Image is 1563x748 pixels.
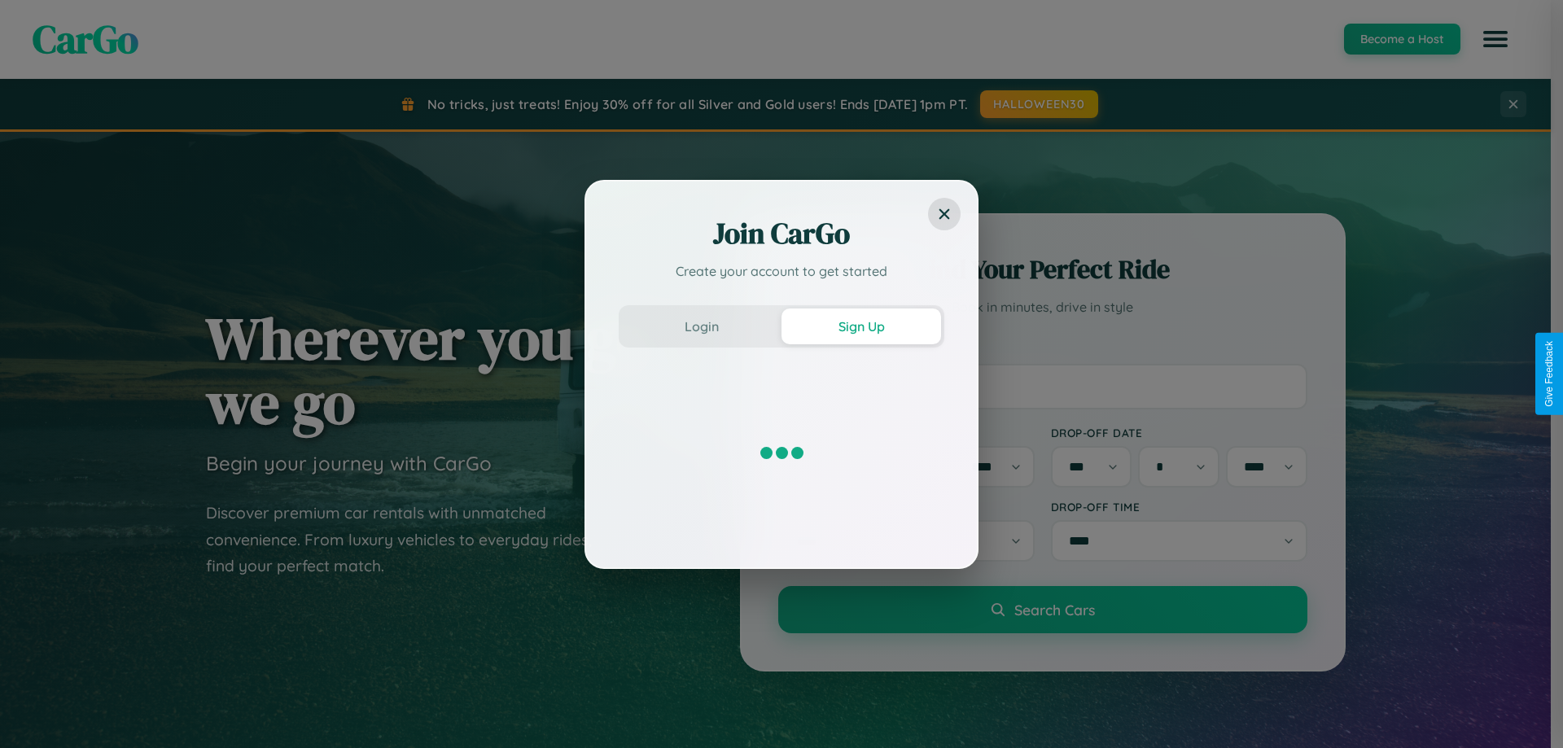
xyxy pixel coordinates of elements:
div: Give Feedback [1543,341,1555,407]
p: Create your account to get started [619,261,944,281]
button: Login [622,308,781,344]
iframe: Intercom live chat [16,693,55,732]
button: Sign Up [781,308,941,344]
h2: Join CarGo [619,214,944,253]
